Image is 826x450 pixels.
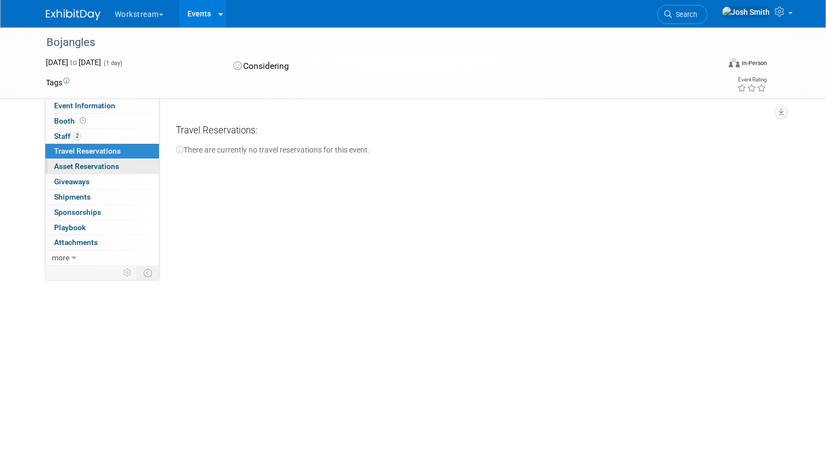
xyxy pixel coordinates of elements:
[737,77,766,83] div: Event Rating
[73,132,81,140] span: 2
[45,235,159,250] a: Attachments
[176,124,772,141] div: Travel Reservations:
[54,192,91,201] span: Shipments
[45,129,159,144] a: Staff2
[45,174,159,189] a: Giveaways
[672,10,697,19] span: Search
[103,60,122,67] span: (1 day)
[54,208,101,217] span: Sponsorships
[68,58,79,67] span: to
[45,159,159,174] a: Asset Reservations
[54,132,81,141] span: Staff
[54,162,119,171] span: Asset Reservations
[657,5,707,24] a: Search
[54,116,88,125] span: Booth
[660,57,767,73] div: Event Format
[137,266,159,280] td: Toggle Event Tabs
[54,101,115,110] span: Event Information
[45,220,159,235] a: Playbook
[78,116,88,125] span: Booth not reserved yet
[45,144,159,159] a: Travel Reservations
[54,223,86,232] span: Playbook
[46,77,69,88] td: Tags
[54,147,121,155] span: Travel Reservations
[46,58,101,67] span: [DATE] [DATE]
[176,141,772,155] div: There are currently no travel reservations for this event.
[729,59,740,67] img: Format-Inperson.png
[54,238,98,247] span: Attachments
[46,9,101,20] img: ExhibitDay
[45,114,159,128] a: Booth
[45,190,159,204] a: Shipments
[43,33,706,52] div: Bojangles
[741,59,767,67] div: In-Person
[54,177,90,186] span: Giveaways
[45,205,159,220] a: Sponsorships
[52,253,69,262] span: more
[45,250,159,265] a: more
[118,266,137,280] td: Personalize Event Tab Strip
[722,6,770,18] img: Josh Smith
[45,98,159,113] a: Event Information
[230,57,459,76] div: Considering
